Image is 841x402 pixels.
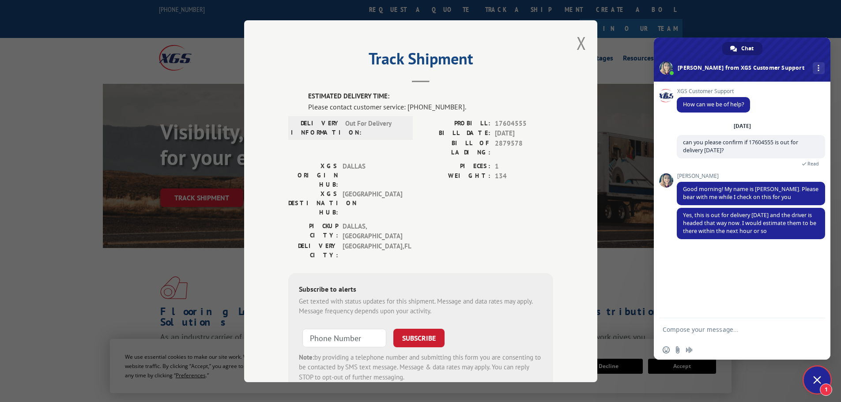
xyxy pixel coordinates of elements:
span: 17604555 [495,118,553,128]
div: Close chat [804,367,830,393]
div: Chat [722,42,762,55]
label: ESTIMATED DELIVERY TIME: [308,91,553,101]
label: XGS DESTINATION HUB: [288,189,338,217]
span: [GEOGRAPHIC_DATA] [343,189,402,217]
span: 1 [820,383,832,396]
span: Yes, this is out for delivery [DATE] and the driver is headed that way now. I would estimate them... [683,211,816,235]
label: PICKUP CITY: [288,221,338,241]
div: Subscribe to alerts [299,283,543,296]
div: Please contact customer service: [PHONE_NUMBER]. [308,101,553,112]
label: XGS ORIGIN HUB: [288,161,338,189]
span: Insert an emoji [663,346,670,353]
span: Audio message [686,346,693,353]
span: Send a file [674,346,681,353]
div: Get texted with status updates for this shipment. Message and data rates may apply. Message frequ... [299,296,543,316]
label: BILL DATE: [421,128,490,139]
div: by providing a telephone number and submitting this form you are consenting to be contacted by SM... [299,352,543,382]
label: DELIVERY INFORMATION: [291,118,341,137]
textarea: Compose your message... [663,326,802,334]
div: [DATE] [734,124,751,129]
span: Chat [741,42,754,55]
label: PIECES: [421,161,490,171]
div: More channels [813,62,825,74]
label: DELIVERY CITY: [288,241,338,259]
span: can you please confirm if 17604555 is out for delivery [DATE]? [683,139,798,154]
span: 2879578 [495,138,553,157]
span: DALLAS , [GEOGRAPHIC_DATA] [343,221,402,241]
label: PROBILL: [421,118,490,128]
button: Close modal [577,31,586,55]
h2: Track Shipment [288,53,553,69]
span: DALLAS [343,161,402,189]
label: BILL OF LADING: [421,138,490,157]
label: WEIGHT: [421,171,490,181]
strong: Note: [299,353,314,361]
span: Good morning! My name is [PERSON_NAME]. Please bear with me while I check on this for you [683,185,818,201]
span: Read [807,161,819,167]
span: [DATE] [495,128,553,139]
span: How can we be of help? [683,101,744,108]
span: 134 [495,171,553,181]
span: Out For Delivery [345,118,405,137]
input: Phone Number [302,328,386,347]
span: [PERSON_NAME] [677,173,825,179]
button: SUBSCRIBE [393,328,445,347]
span: 1 [495,161,553,171]
span: XGS Customer Support [677,88,750,94]
span: [GEOGRAPHIC_DATA] , FL [343,241,402,259]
